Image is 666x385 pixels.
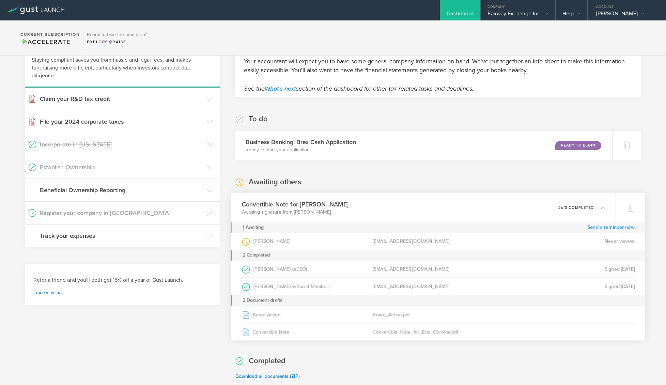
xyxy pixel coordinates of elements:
div: 2 Completed [231,250,645,261]
div: Staying compliant saves you from hassle and legal fees, and makes fundraising more efficient, par... [25,49,220,88]
div: Business Banking: Brex Cash ApplicationReady to start your applicationReady to Begin [235,131,612,160]
h2: To do [249,114,268,124]
span: Raise [108,40,126,44]
span: (as [291,283,296,289]
div: Convertible_Note_for_Eric_Obrokta.pdf [373,323,504,340]
h3: Convertible Note for [PERSON_NAME] [242,199,349,209]
div: Ready to take the next step?ExploreRaise [83,27,150,48]
p: Ready to start your application [246,147,356,153]
span: Accelerate [20,38,70,46]
div: Help [562,10,580,20]
a: Send a reminder now [588,222,635,233]
a: Download all documents (ZIP) [235,373,300,379]
a: Learn more [33,291,211,295]
h3: Claim your R&D tax credit [40,94,203,103]
h3: Register your company in [GEOGRAPHIC_DATA] [40,209,203,217]
em: See the section of the dashboard for other tax related tasks and deadlines. [244,85,474,92]
div: Board_Action.pdf [373,306,504,323]
h3: File your 2024 corporate taxes [40,117,203,126]
h3: Establish Ownership [40,163,203,172]
h3: Ready to take the next step? [87,32,147,37]
h3: Track your expenses [40,231,203,240]
div: [PERSON_NAME] [242,278,373,295]
h3: Beneficial Ownership Reporting [40,186,203,195]
div: Fairway Exchange Inc. [487,10,548,20]
em: of [561,205,565,210]
h2: Awaiting others [249,177,301,187]
div: [EMAIL_ADDRESS][DOMAIN_NAME] [373,278,504,295]
div: Signed [DATE] [504,260,635,277]
p: Your accountant will expect you to have some general company information on hand. We've put toget... [244,57,633,75]
h3: Incorporate in [US_STATE] [40,140,203,149]
div: [EMAIL_ADDRESS][DOMAIN_NAME] [373,233,504,250]
div: [EMAIL_ADDRESS][DOMAIN_NAME] [373,260,504,277]
div: Ready to Begin [555,141,601,150]
h2: Current Subscription [20,32,80,36]
div: 1 Awaiting [243,222,264,233]
div: [PERSON_NAME] [242,233,373,250]
div: Explore [87,39,147,45]
h3: Refer a friend and you'll both get 15% off a year of Gust Launch. [33,276,211,284]
div: Convertible Note [242,323,373,340]
a: What's next [265,85,296,92]
p: Awaiting signature from [PERSON_NAME] [242,209,349,215]
span: Board Member [296,283,328,289]
span: CEO [296,266,306,272]
div: Signed [DATE] [504,278,635,295]
div: [PERSON_NAME] [596,10,654,20]
div: [PERSON_NAME] [242,260,373,277]
span: ) [328,283,329,289]
h2: Completed [249,356,285,366]
div: Never viewed [504,233,635,250]
h3: Business Banking: Brex Cash Application [246,138,356,147]
span: ) [306,266,307,272]
div: Dashboard [447,10,474,20]
span: (as [291,266,296,272]
div: Board Action [242,306,373,323]
p: 2 3 completed [558,205,594,209]
div: 2 Document drafts [231,295,645,306]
